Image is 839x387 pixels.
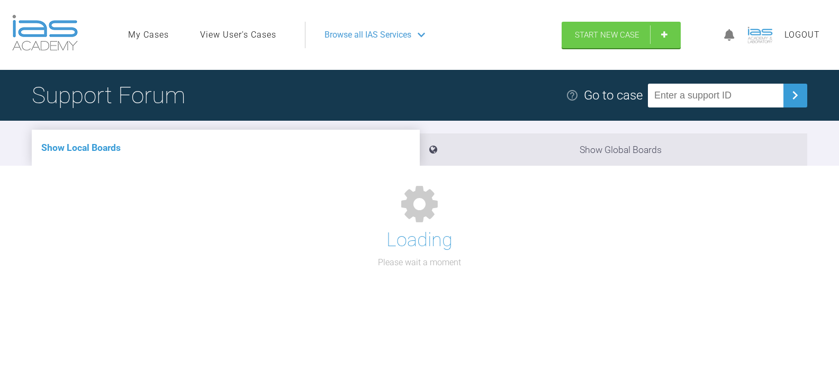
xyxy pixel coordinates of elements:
span: Browse all IAS Services [324,28,411,42]
img: help.e70b9f3d.svg [566,89,579,102]
input: Enter a support ID [648,84,783,107]
p: Please wait a moment [378,256,461,269]
h1: Loading [386,225,453,256]
a: Logout [784,28,820,42]
span: Start New Case [575,30,639,40]
img: logo-light.3e3ef733.png [12,15,78,51]
a: Start New Case [562,22,681,48]
h1: Support Forum [32,77,185,114]
img: profile.png [744,19,776,51]
a: My Cases [128,28,169,42]
img: chevronRight.28bd32b0.svg [787,87,804,104]
li: Show Local Boards [32,130,420,166]
li: Show Global Boards [420,133,808,166]
div: Go to case [584,85,643,105]
a: View User's Cases [200,28,276,42]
